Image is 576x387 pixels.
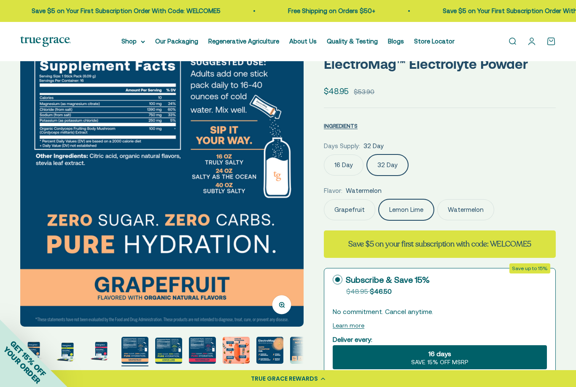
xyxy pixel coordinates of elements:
img: 750 mg sodium for fluid balance and cellular communication.* 250 mg potassium supports blood pres... [20,43,304,327]
button: Go to item 6 [189,337,216,366]
legend: Days Supply: [324,141,360,151]
a: Free Shipping on Orders $50+ [260,7,347,14]
a: Quality & Testing [327,38,378,45]
sale-price: $48.95 [324,85,349,97]
span: GET 15% OFF [8,339,48,378]
a: About Us [289,38,317,45]
button: Go to item 8 [256,337,283,366]
strong: Save $5 on your first subscription with code: WELCOME5 [348,239,531,249]
span: 32 Day [363,141,384,151]
img: ElectroMag™ [88,337,115,364]
a: Store Locator [414,38,455,45]
button: Go to item 2 [54,337,81,366]
img: Magnesium for heart health and stress support* Chloride to support pH balance and oxygen flow* So... [223,337,250,364]
img: Everyone needs true hydration. From your extreme athletes to you weekend warriors, ElectroMag giv... [290,337,317,364]
summary: Shop [121,36,145,46]
img: ElectroMag™ [189,337,216,364]
a: Blogs [388,38,404,45]
button: Go to item 3 [88,337,115,366]
button: Go to item 7 [223,337,250,366]
span: INGREDIENTS [324,123,358,129]
img: 750 mg sodium for fluid balance and cellular communication.* 250 mg potassium supports blood pres... [121,337,148,364]
div: TRUE GRACE REWARDS [251,374,318,383]
span: Watermelon [346,186,382,196]
compare-at-price: $53.90 [354,87,374,97]
img: ElectroMag™ [155,338,182,364]
button: INGREDIENTS [324,121,358,131]
a: Our Packaging [155,38,198,45]
img: ElectroMag™ [54,337,81,364]
a: Regenerative Agriculture [208,38,279,45]
p: Save $5 on Your First Subscription Order With Code: WELCOME5 [4,6,193,16]
button: Go to item 4 [121,337,148,366]
legend: Flavor: [324,186,342,196]
span: YOUR ORDER [2,345,42,385]
button: Go to item 9 [290,337,317,366]
button: Go to item 5 [155,338,182,366]
p: ElectroMag™ Electrolyte Powder [324,53,556,75]
img: Rapid Hydration For: - Exercise endurance* - Stress support* - Electrolyte replenishment* - Muscl... [256,337,283,364]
